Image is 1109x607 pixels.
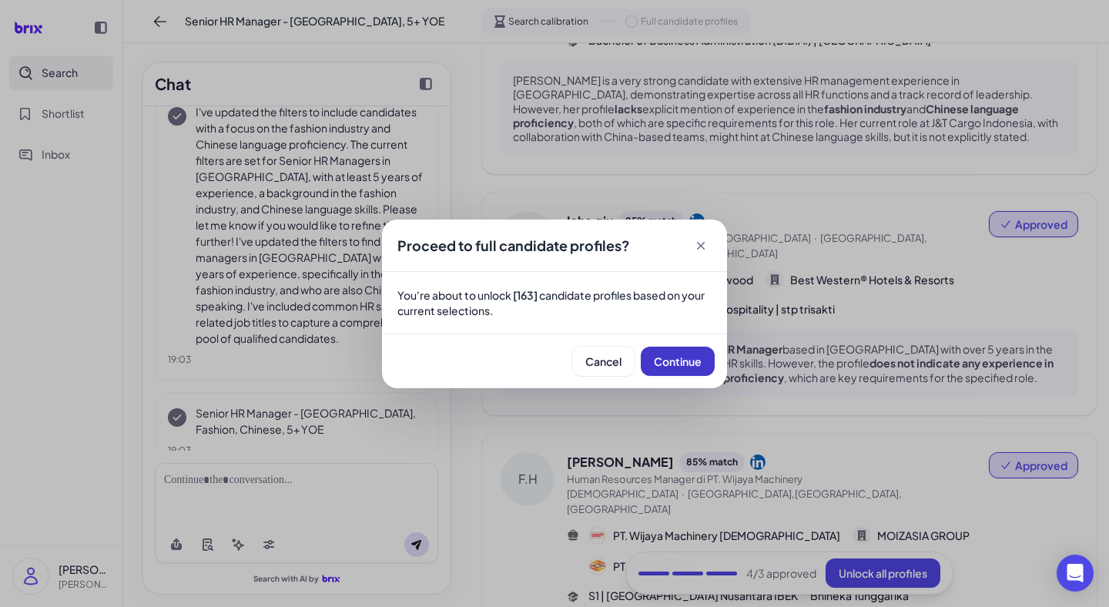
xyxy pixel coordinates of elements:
span: Cancel [585,354,622,368]
button: Continue [641,347,715,376]
span: Proceed to full candidate profiles? [397,236,630,254]
span: Continue [654,354,702,368]
strong: [163] [513,288,538,302]
div: Open Intercom Messenger [1057,555,1094,592]
p: You're about to unlock candidate profiles based on your current selections. [397,287,712,318]
button: Cancel [572,347,635,376]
